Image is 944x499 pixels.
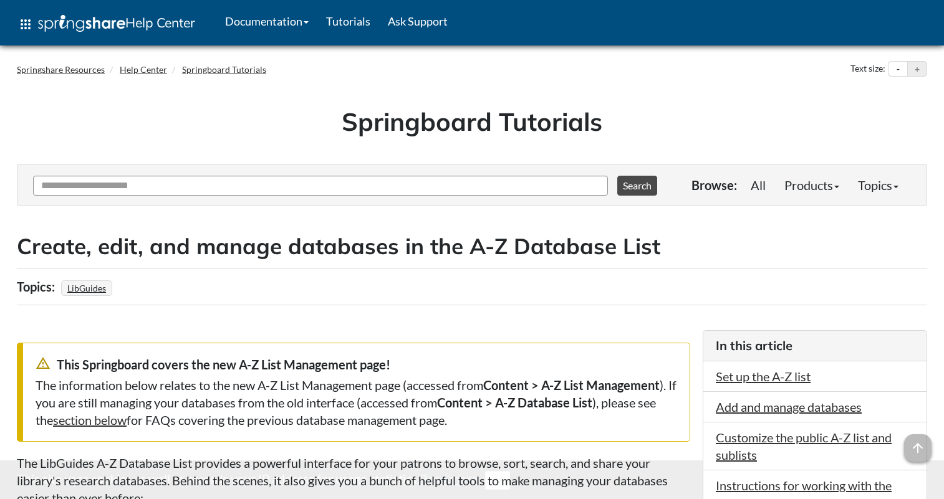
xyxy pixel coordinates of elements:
[889,62,907,77] button: Decrease text size
[716,399,862,414] a: Add and manage databases
[716,430,892,462] a: Customize the public A-Z list and sublists
[908,62,927,77] button: Increase text size
[216,6,317,37] a: Documentation
[17,275,58,298] div: Topics:
[716,337,914,354] h3: In this article
[741,173,775,197] a: All
[617,176,657,196] button: Search
[379,6,456,37] a: Ask Support
[17,64,105,75] a: Springshare Resources
[848,61,888,77] div: Text size:
[36,376,677,429] div: The information below relates to the new A-Z List Management page (accessed from ). If you are st...
[904,435,932,450] a: arrow_upward
[691,176,737,194] p: Browse:
[65,279,108,297] a: LibGuides
[904,434,932,462] span: arrow_upward
[18,17,33,32] span: apps
[26,104,918,139] h1: Springboard Tutorials
[36,356,677,373] div: This Springboard covers the new A-Z List Management page!
[9,6,204,43] a: apps Help Center
[4,470,940,490] div: This site uses cookies as well as records your IP address for usage statistics.
[317,6,379,37] a: Tutorials
[437,395,592,410] strong: Content > A-Z Database List
[38,15,125,32] img: Springshare
[53,412,127,427] a: section below
[120,64,167,75] a: Help Center
[716,369,811,384] a: Set up the A-Z list
[182,64,266,75] a: Springboard Tutorials
[849,173,908,197] a: Topics
[125,14,195,31] span: Help Center
[17,231,927,262] h2: Create, edit, and manage databases in the A-Z Database List
[36,356,51,371] span: warning_amber
[775,173,849,197] a: Products
[483,378,660,392] strong: Content > A-Z List Management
